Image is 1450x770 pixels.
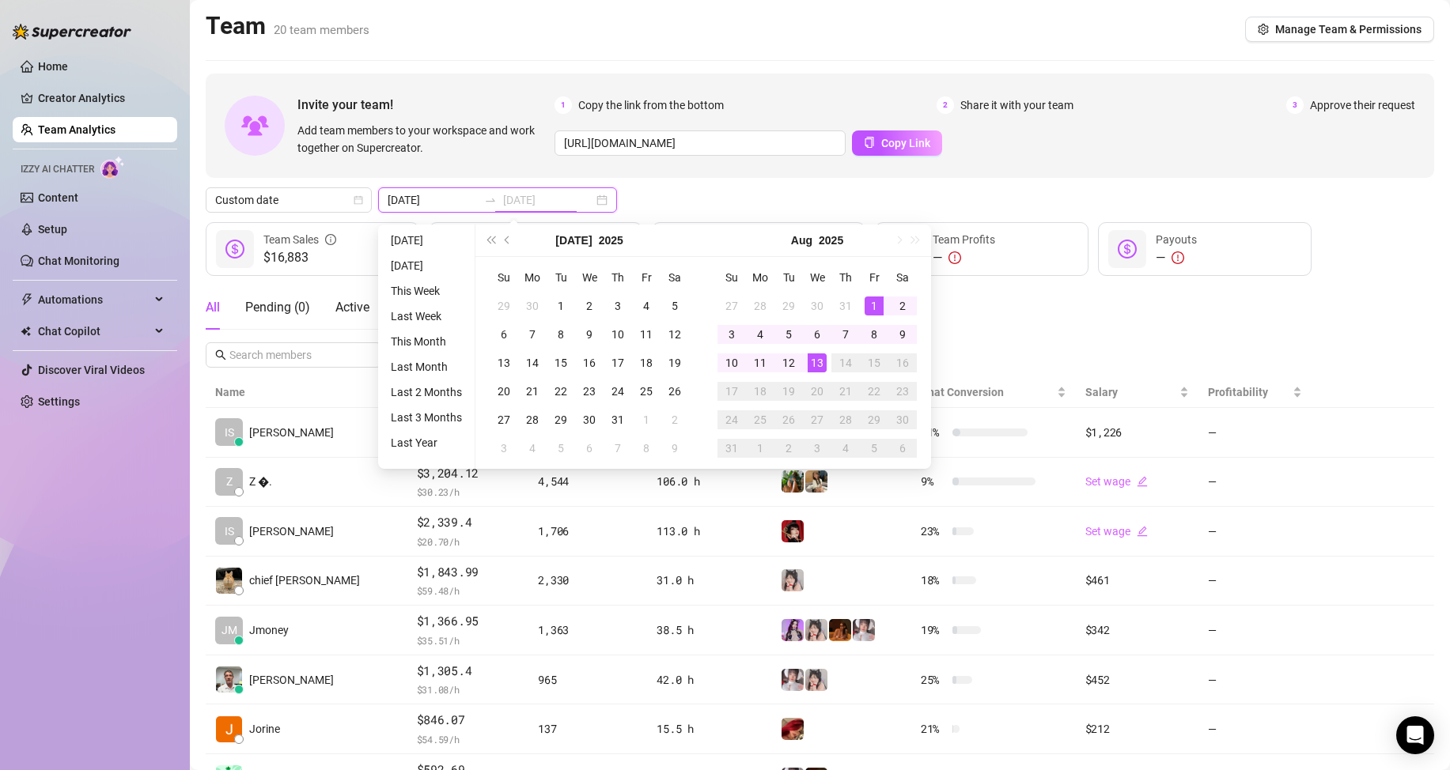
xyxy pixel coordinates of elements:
div: 21 [523,382,542,401]
td: 2025-08-18 [746,377,774,406]
div: 6 [893,439,912,458]
td: 2025-08-07 [831,320,860,349]
div: 25 [751,410,770,429]
img: Kisa [782,619,804,641]
button: Choose a year [819,225,843,256]
a: Set wageedit [1085,475,1148,488]
span: Add team members to your workspace and work together on Supercreator. [297,122,548,157]
td: 2025-09-02 [774,434,803,462]
li: This Month [384,332,468,351]
div: 7 [608,439,627,458]
td: 2025-08-10 [717,349,746,377]
img: Rosie [782,669,804,691]
img: chief keef [216,568,242,594]
span: Name [215,383,385,401]
td: 2025-07-31 [604,406,632,434]
div: 6 [808,325,827,344]
div: Open Intercom Messenger [1396,716,1434,754]
td: 2025-08-05 [547,434,575,462]
span: Z �. [249,473,272,490]
div: 27 [494,410,513,429]
button: Last year (Control + left) [482,225,499,256]
span: edit [1137,526,1148,537]
td: 2025-08-08 [632,434,661,462]
td: 2025-07-11 [632,320,661,349]
div: 15 [551,353,570,372]
button: Copy Link [852,130,942,156]
div: 4,544 [538,473,638,490]
span: Chat Conversion [921,386,1004,398]
td: 2025-08-25 [746,406,774,434]
img: logo-BBDzfeDw.svg [13,24,131,40]
td: 2025-09-04 [831,434,860,462]
button: Choose a month [791,225,812,256]
div: $1,226 [1085,424,1189,441]
div: 26 [665,382,684,401]
img: Kyle Wessels [216,666,242,693]
div: 7 [523,325,542,344]
td: 2025-07-25 [632,377,661,406]
img: Miss [782,520,804,542]
td: 2025-08-03 [717,320,746,349]
div: 30 [580,410,599,429]
div: 13 [494,353,513,372]
span: Manage Team & Permissions [1275,23,1422,36]
td: 2025-07-22 [547,377,575,406]
td: — [1198,507,1312,557]
li: [DATE] [384,231,468,250]
td: 2025-07-03 [604,292,632,320]
div: 24 [608,382,627,401]
img: Mich [782,718,804,740]
td: 2025-07-31 [831,292,860,320]
div: 29 [551,410,570,429]
td: 2025-07-14 [518,349,547,377]
div: 1 [551,296,570,315]
span: Copy the link from the bottom [578,96,724,114]
div: 17 [608,353,627,372]
div: 4 [836,439,855,458]
div: Team Sales [263,231,336,248]
a: Setup [38,223,67,236]
span: 2 [937,96,954,114]
img: Sabrina [782,470,804,493]
td: 2025-08-06 [575,434,604,462]
th: We [575,263,604,292]
td: 2025-08-07 [604,434,632,462]
div: 18 [751,382,770,401]
td: 2025-08-28 [831,406,860,434]
div: 19 [665,353,684,372]
span: thunderbolt [21,293,33,306]
a: Discover Viral Videos [38,364,145,376]
div: 27 [808,410,827,429]
div: 1 [865,296,884,315]
span: Share it with your team [960,96,1073,114]
span: info-circle [325,231,336,248]
td: 2025-08-02 [661,406,689,434]
span: Copy Link [881,137,930,149]
th: Sa [888,263,917,292]
td: 2025-08-23 [888,377,917,406]
div: 10 [608,325,627,344]
div: 26 [779,410,798,429]
td: 2025-07-17 [604,349,632,377]
th: We [803,263,831,292]
img: Ani [782,569,804,591]
span: swap-right [484,194,497,206]
td: 2025-09-06 [888,434,917,462]
img: PantheraX [829,619,851,641]
td: 2025-07-29 [774,292,803,320]
td: 2025-07-30 [575,406,604,434]
a: Settings [38,395,80,408]
div: 1 [637,410,656,429]
td: — [1198,408,1312,458]
span: 11 % [921,424,946,441]
span: Z [226,473,233,490]
td: 2025-08-01 [632,406,661,434]
div: 106.0 h [657,473,761,490]
input: Start date [388,191,478,209]
td: 2025-08-26 [774,406,803,434]
div: All [206,298,220,317]
th: Fr [632,263,661,292]
div: 27 [722,296,741,315]
div: 3 [494,439,513,458]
